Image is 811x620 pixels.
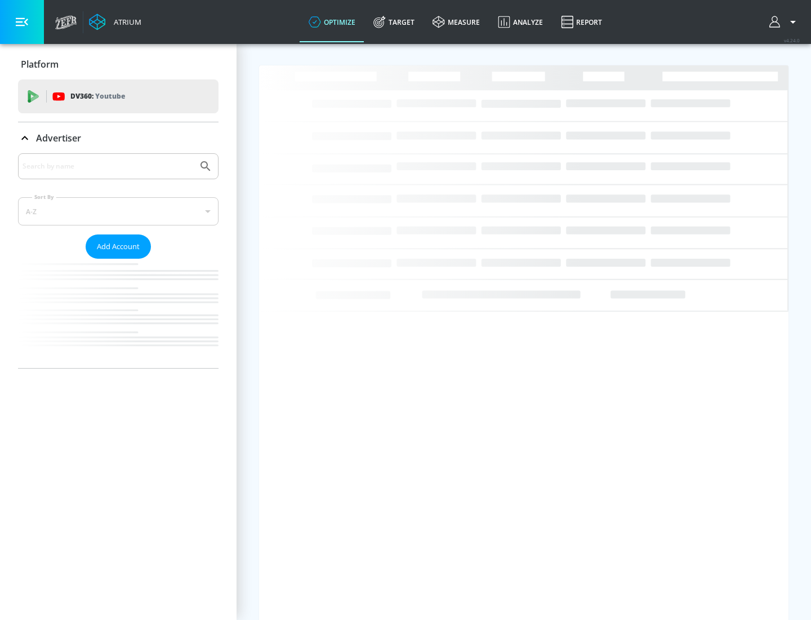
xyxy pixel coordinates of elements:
[70,90,125,103] p: DV360:
[18,259,219,368] nav: list of Advertiser
[300,2,364,42] a: optimize
[97,240,140,253] span: Add Account
[36,132,81,144] p: Advertiser
[18,48,219,80] div: Platform
[18,153,219,368] div: Advertiser
[23,159,193,174] input: Search by name
[95,90,125,102] p: Youtube
[86,234,151,259] button: Add Account
[18,197,219,225] div: A-Z
[552,2,611,42] a: Report
[89,14,141,30] a: Atrium
[364,2,424,42] a: Target
[489,2,552,42] a: Analyze
[21,58,59,70] p: Platform
[18,122,219,154] div: Advertiser
[109,17,141,27] div: Atrium
[784,37,800,43] span: v 4.24.0
[32,193,56,201] label: Sort By
[424,2,489,42] a: measure
[18,79,219,113] div: DV360: Youtube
